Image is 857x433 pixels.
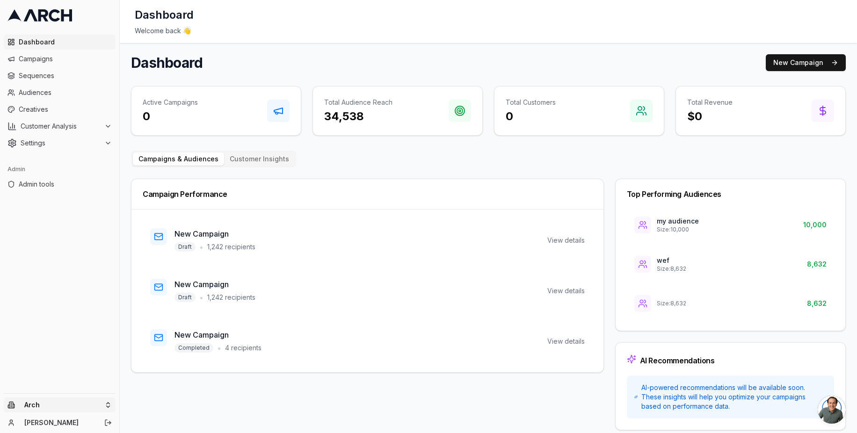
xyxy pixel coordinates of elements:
a: Sequences [4,68,116,83]
span: 8,632 [807,299,827,308]
button: Customer Insights [224,152,295,166]
span: Settings [21,138,101,148]
p: Active Campaigns [143,98,198,107]
div: Welcome back 👋 [135,26,842,36]
span: • [217,342,221,354]
button: Settings [4,136,116,151]
div: Admin [4,162,116,177]
h3: $0 [687,109,733,124]
p: Total Revenue [687,98,733,107]
div: Campaign Performance [143,190,592,198]
span: Admin tools [19,180,112,189]
div: View details [547,337,585,346]
span: Dashboard [19,37,112,47]
span: Sequences [19,71,112,80]
div: AI Recommendations [640,357,715,364]
span: Draft [174,242,196,252]
span: • [199,292,203,303]
span: 8,632 [807,260,827,269]
div: View details [547,286,585,296]
span: 4 recipients [225,343,261,353]
a: Creatives [4,102,116,117]
p: Total Customers [506,98,556,107]
p: wef [657,256,686,265]
a: Dashboard [4,35,116,50]
span: 1,242 recipients [207,242,255,252]
p: my audience [657,216,699,226]
button: Arch [4,397,116,412]
h3: 0 [506,109,556,124]
h1: Dashboard [131,54,203,71]
div: Open chat [818,396,846,424]
span: Creatives [19,105,112,114]
span: Audiences [19,88,112,97]
span: AI-powered recommendations will be available soon. These insights will help you optimize your cam... [641,383,827,411]
button: New Campaign [766,54,846,71]
a: Admin tools [4,177,116,192]
span: Customer Analysis [21,122,101,131]
a: [PERSON_NAME] [24,418,94,427]
span: • [199,241,203,253]
p: Size: 8,632 [657,265,686,273]
span: Arch [24,401,101,409]
div: Top Performing Audiences [627,190,834,198]
p: Size: 8,632 [657,300,686,307]
span: Draft [174,293,196,302]
p: Total Audience Reach [324,98,392,107]
h3: New Campaign [174,329,261,340]
span: Campaigns [19,54,112,64]
button: Log out [102,416,115,429]
h3: 34,538 [324,109,392,124]
a: Audiences [4,85,116,100]
a: Campaigns [4,51,116,66]
span: 10,000 [803,220,827,230]
div: View details [547,236,585,245]
span: Completed [174,343,213,353]
h3: New Campaign [174,279,255,290]
h1: Dashboard [135,7,194,22]
button: Campaigns & Audiences [133,152,224,166]
h3: New Campaign [174,228,255,239]
p: Size: 10,000 [657,226,699,233]
button: Customer Analysis [4,119,116,134]
h3: 0 [143,109,198,124]
span: 1,242 recipients [207,293,255,302]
